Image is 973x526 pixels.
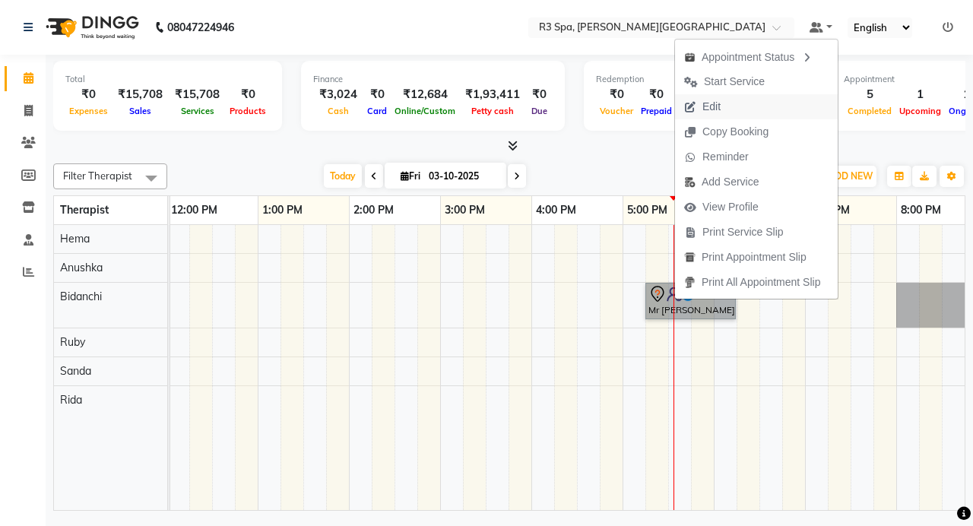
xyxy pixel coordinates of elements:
span: View Profile [702,199,759,215]
span: Voucher [596,106,637,116]
span: Therapist [60,203,109,217]
span: Cash [324,106,353,116]
a: 2:00 PM [350,199,398,221]
div: ₹0 [65,86,112,103]
b: 08047224946 [167,6,234,49]
span: Card [363,106,391,116]
img: add-service.png [684,176,696,188]
span: Rida [60,393,82,407]
span: Fri [397,170,424,182]
div: 5 [844,86,895,103]
img: apt_status.png [684,52,696,63]
span: Print Appointment Slip [702,249,807,265]
a: 1:00 PM [258,199,306,221]
a: 3:00 PM [441,199,489,221]
div: ₹12,684 [391,86,459,103]
span: Anushka [60,261,103,274]
span: Products [226,106,270,116]
div: ₹0 [226,86,270,103]
span: Completed [844,106,895,116]
div: 1 [895,86,945,103]
div: Appointment Status [675,43,838,69]
div: ₹0 [637,86,676,103]
span: Online/Custom [391,106,459,116]
div: ₹15,708 [112,86,169,103]
span: Copy Booking [702,124,769,140]
span: Today [324,164,362,188]
span: Sanda [60,364,91,378]
span: Hema [60,232,90,246]
button: ADD NEW [824,166,876,187]
div: ₹15,708 [169,86,226,103]
div: ₹0 [526,86,553,103]
span: Services [177,106,218,116]
a: 12:00 PM [167,199,221,221]
img: logo [39,6,143,49]
div: Total [65,73,270,86]
input: 2025-10-03 [424,165,500,188]
span: Sales [125,106,155,116]
span: Petty cash [467,106,518,116]
div: ₹1,93,411 [459,86,526,103]
div: ₹0 [363,86,391,103]
span: Print All Appointment Slip [702,274,820,290]
span: Edit [702,99,721,115]
span: Reminder [702,149,749,165]
div: Redemption [596,73,800,86]
span: Expenses [65,106,112,116]
span: Bidanchi [60,290,102,303]
div: ₹3,024 [313,86,363,103]
span: Start Service [704,74,765,90]
span: Ruby [60,335,85,349]
span: Filter Therapist [63,170,132,182]
span: Add Service [702,174,759,190]
div: Finance [313,73,553,86]
span: Upcoming [895,106,945,116]
a: 4:00 PM [532,199,580,221]
img: printall.png [684,277,696,288]
a: 8:00 PM [897,199,945,221]
img: printapt.png [684,252,696,263]
span: Due [528,106,551,116]
span: Print Service Slip [702,224,784,240]
div: ₹0 [596,86,637,103]
a: 5:00 PM [623,199,671,221]
span: Prepaid [637,106,676,116]
span: ADD NEW [828,170,873,182]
